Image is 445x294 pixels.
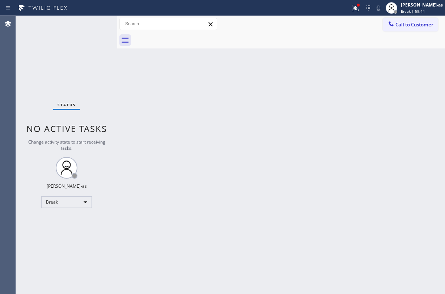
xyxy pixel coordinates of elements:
span: Call to Customer [395,21,433,28]
span: Change activity state to start receiving tasks. [28,139,105,151]
span: No active tasks [26,123,107,135]
div: Break [41,196,92,208]
div: [PERSON_NAME]-as [47,183,87,189]
button: Mute [373,3,383,13]
span: Status [58,102,76,107]
input: Search [120,18,217,30]
button: Call to Customer [383,18,438,31]
span: Break | 59:44 [401,9,425,14]
div: [PERSON_NAME]-as [401,2,443,8]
